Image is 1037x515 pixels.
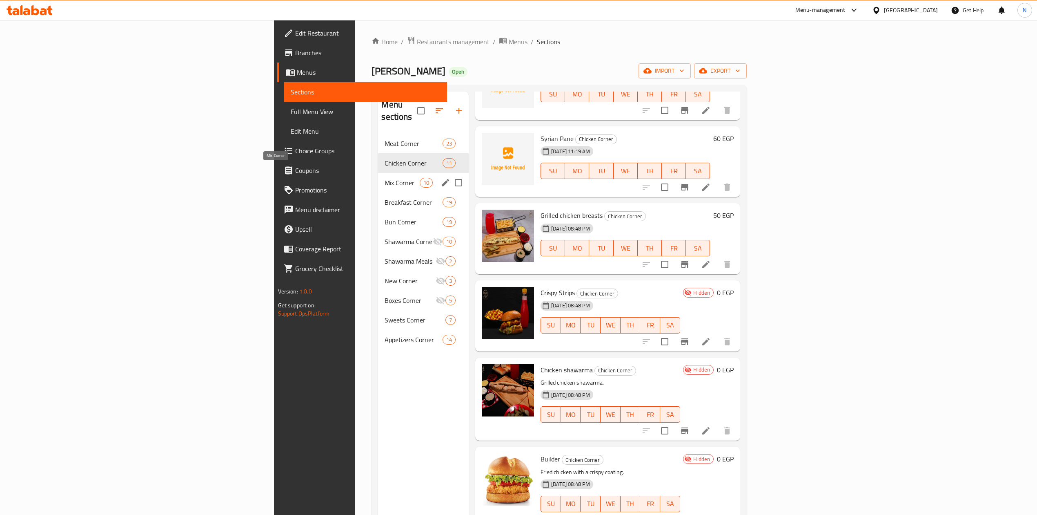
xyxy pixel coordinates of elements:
span: Sweets Corner [385,315,445,325]
span: Breakfast Corner [385,197,442,207]
img: Crispy Strips [482,287,534,339]
button: Branch-specific-item [675,101,694,120]
div: Breakfast Corner19 [378,193,469,212]
span: Sort sections [429,101,449,121]
span: TH [624,319,637,331]
div: Bun Corner19 [378,212,469,232]
span: Branches [295,48,441,58]
span: Get support on: [278,300,316,311]
h6: 0 EGP [717,287,734,298]
span: SA [663,409,677,421]
span: MO [564,319,578,331]
span: TH [641,165,659,177]
h6: 50 EGP [713,210,734,221]
span: Select all sections [412,102,429,119]
nav: breadcrumb [372,36,747,47]
span: Chicken Corner [385,158,442,168]
button: delete [717,421,737,441]
p: Grilled chicken shawarma. [541,378,680,388]
a: Support.OpsPlatform [278,308,330,319]
button: WE [614,86,638,102]
span: SU [544,165,562,177]
span: Grilled chicken breasts [541,209,603,222]
span: [DATE] 11:19 AM [548,148,593,155]
span: import [645,66,684,76]
span: MO [568,242,586,254]
span: Edit Menu [291,126,441,136]
nav: Menu sections [378,130,469,353]
span: 14 [443,336,455,344]
span: 23 [443,140,455,148]
button: TU [581,317,601,334]
button: delete [717,177,737,197]
span: FR [643,319,657,331]
span: TU [584,498,597,510]
a: Grocery Checklist [277,259,447,278]
button: TH [621,496,641,512]
button: Branch-specific-item [675,421,694,441]
div: items [443,237,456,246]
span: Menus [509,37,527,47]
a: Edit Restaurant [277,23,447,43]
a: Coverage Report [277,239,447,259]
span: Hidden [690,455,713,463]
a: Choice Groups [277,141,447,161]
h6: 60 EGP [713,133,734,144]
svg: Inactive section [436,276,445,286]
button: TH [621,406,641,423]
span: WE [617,165,634,177]
a: Edit menu item [701,260,711,269]
img: Syrian Pane [482,133,534,185]
button: FR [662,163,686,179]
span: 19 [443,218,455,226]
button: MO [561,496,581,512]
button: WE [601,317,621,334]
span: WE [604,498,617,510]
div: items [443,197,456,207]
span: TH [624,498,637,510]
span: Chicken Corner [576,134,616,144]
a: Promotions [277,180,447,200]
button: edit [439,177,452,189]
span: Chicken Corner [605,212,645,221]
button: Branch-specific-item [675,177,694,197]
span: FR [643,498,657,510]
div: Mix Corner10edit [378,173,469,193]
div: items [443,335,456,345]
button: delete [717,255,737,274]
div: items [443,217,456,227]
div: Chicken Corner [604,211,646,221]
span: [DATE] 08:48 PM [548,391,593,399]
a: Edit Menu [284,121,447,141]
button: FR [662,240,686,256]
span: Select to update [656,102,673,119]
div: Open [449,67,467,77]
button: TH [638,163,662,179]
div: items [445,315,456,325]
span: New Corner [385,276,436,286]
button: MO [565,86,589,102]
button: TH [638,86,662,102]
button: SU [541,86,565,102]
span: FR [643,409,657,421]
span: Coverage Report [295,244,441,254]
div: Chicken Corner [575,134,617,144]
div: [GEOGRAPHIC_DATA] [884,6,938,15]
span: Boxes Corner [385,296,436,305]
span: 10 [420,179,432,187]
span: SA [689,242,707,254]
span: 3 [446,277,455,285]
span: 2 [446,257,455,265]
button: TU [589,86,613,102]
button: WE [601,496,621,512]
button: Branch-specific-item [675,332,694,352]
button: MO [565,240,589,256]
button: SU [541,240,565,256]
a: Restaurants management [407,36,490,47]
svg: Inactive section [433,237,443,246]
a: Coupons [277,161,447,180]
span: Menu disclaimer [295,205,441,215]
span: 19 [443,199,455,206]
